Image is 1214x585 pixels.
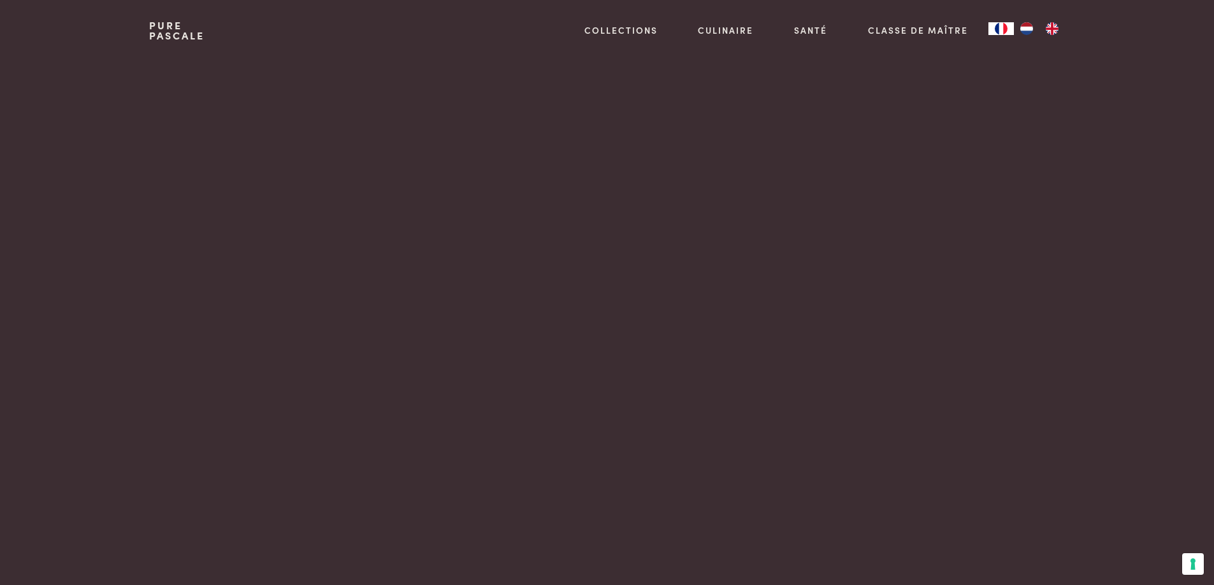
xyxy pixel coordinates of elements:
[794,24,827,37] a: Santé
[988,22,1065,35] aside: Language selected: Français
[1182,553,1204,575] button: Vos préférences en matière de consentement pour les technologies de suivi
[988,22,1014,35] div: Language
[988,22,1014,35] a: FR
[1039,22,1065,35] a: EN
[1014,22,1065,35] ul: Language list
[584,24,658,37] a: Collections
[698,24,753,37] a: Culinaire
[1014,22,1039,35] a: NL
[868,24,968,37] a: Classe de maître
[149,20,205,41] a: PurePascale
